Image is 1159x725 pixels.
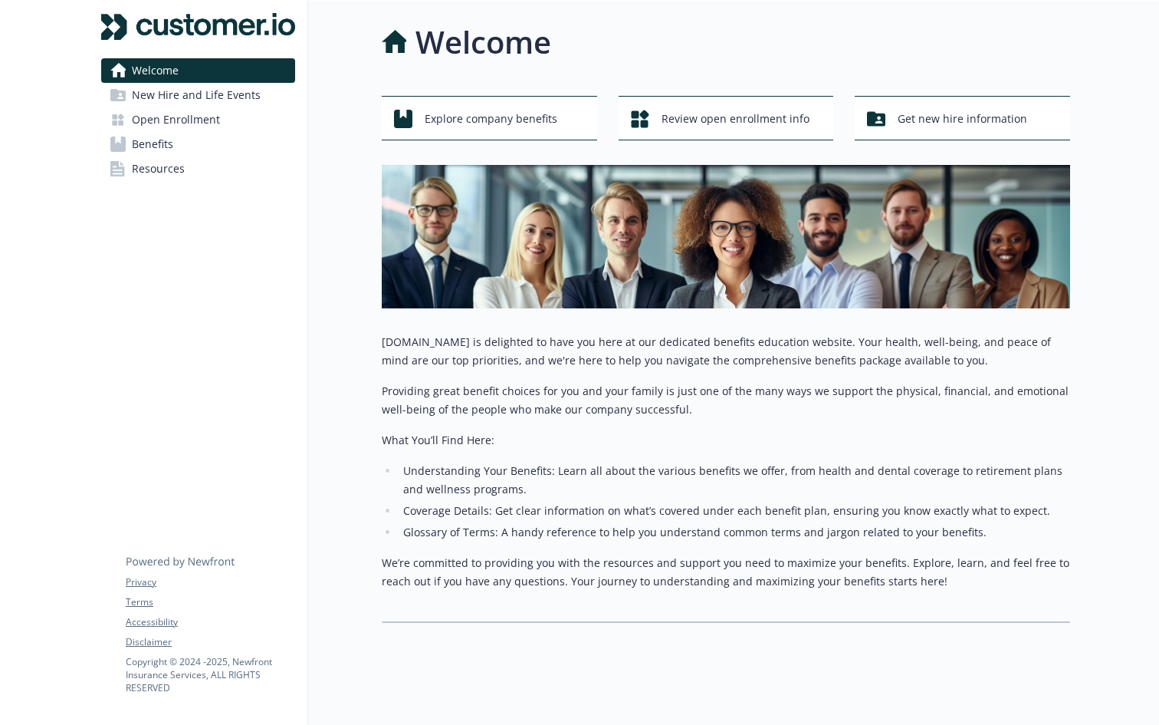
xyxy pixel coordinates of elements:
[126,615,294,629] a: Accessibility
[101,107,295,132] a: Open Enrollment
[382,431,1070,450] p: What You’ll Find Here:
[101,83,295,107] a: New Hire and Life Events
[126,575,294,589] a: Privacy
[382,165,1070,308] img: overview page banner
[126,635,294,649] a: Disclaimer
[126,655,294,694] p: Copyright © 2024 - 2025 , Newfront Insurance Services, ALL RIGHTS RESERVED
[898,104,1027,133] span: Get new hire information
[132,58,179,83] span: Welcome
[382,382,1070,419] p: Providing great benefit choices for you and your family is just one of the many ways we support t...
[132,83,261,107] span: New Hire and Life Events
[425,104,557,133] span: Explore company benefits
[132,107,220,132] span: Open Enrollment
[132,157,185,181] span: Resources
[415,19,551,65] h1: Welcome
[132,132,173,157] span: Benefits
[382,554,1070,591] p: We’re committed to providing you with the resources and support you need to maximize your benefit...
[382,333,1070,370] p: [DOMAIN_NAME] is delighted to have you here at our dedicated benefits education website. Your hea...
[619,96,834,140] button: Review open enrollment info
[399,462,1070,499] li: Understanding Your Benefits: Learn all about the various benefits we offer, from health and denta...
[101,58,295,83] a: Welcome
[101,157,295,181] a: Resources
[399,502,1070,520] li: Coverage Details: Get clear information on what’s covered under each benefit plan, ensuring you k...
[126,595,294,609] a: Terms
[382,96,597,140] button: Explore company benefits
[855,96,1070,140] button: Get new hire information
[662,104,809,133] span: Review open enrollment info
[101,132,295,157] a: Benefits
[399,523,1070,542] li: Glossary of Terms: A handy reference to help you understand common terms and jargon related to yo...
